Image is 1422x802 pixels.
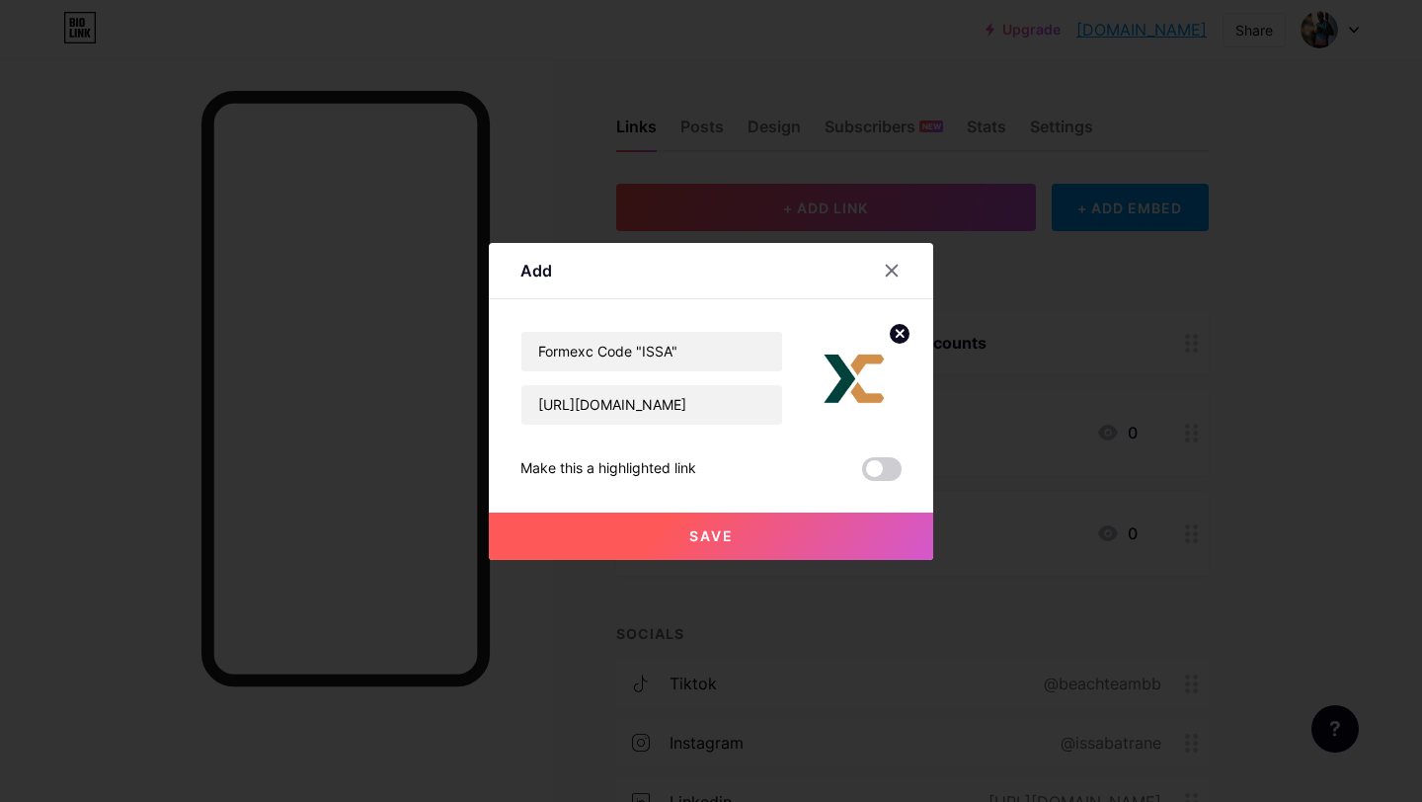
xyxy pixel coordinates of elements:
input: URL [521,385,782,425]
div: Add [520,259,552,282]
input: Title [521,332,782,371]
img: link_thumbnail [807,331,902,426]
span: Save [689,527,734,544]
div: Make this a highlighted link [520,457,696,481]
button: Save [489,513,933,560]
